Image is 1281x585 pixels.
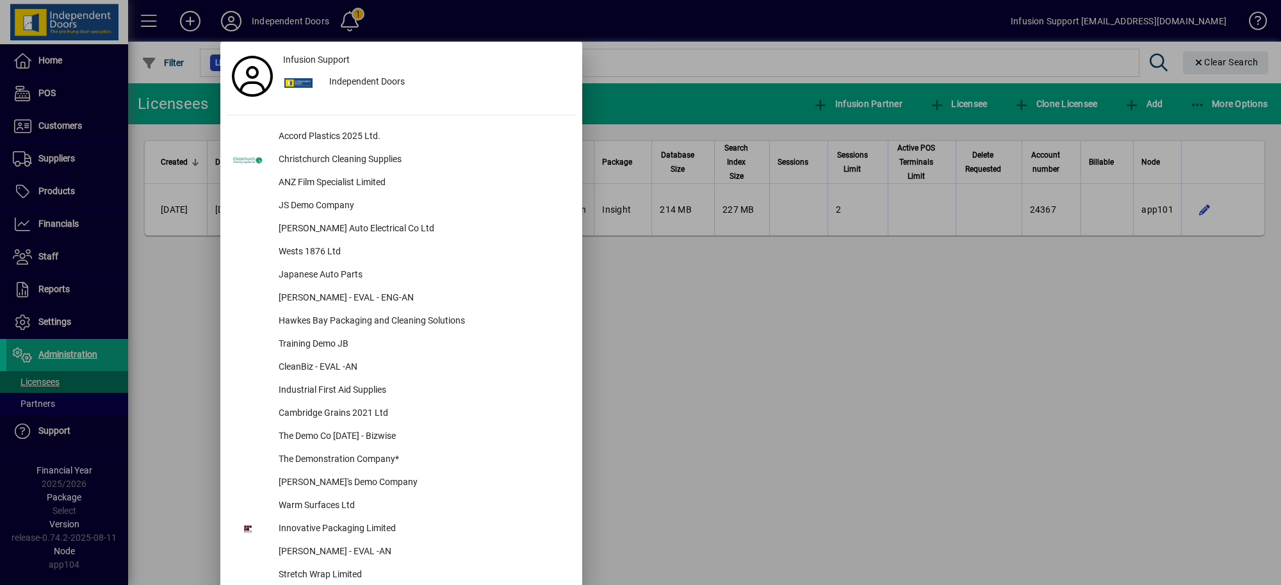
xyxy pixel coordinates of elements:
[268,449,576,472] div: The Demonstration Company*
[227,356,576,379] button: CleanBiz - EVAL -AN
[268,402,576,425] div: Cambridge Grains 2021 Ltd
[227,310,576,333] button: Hawkes Bay Packaging and Cleaning Solutions
[268,379,576,402] div: Industrial First Aid Supplies
[283,53,350,67] span: Infusion Support
[268,218,576,241] div: [PERSON_NAME] Auto Electrical Co Ltd
[268,287,576,310] div: [PERSON_NAME] - EVAL - ENG-AN
[227,241,576,264] button: Wests 1876 Ltd
[268,310,576,333] div: Hawkes Bay Packaging and Cleaning Solutions
[268,241,576,264] div: Wests 1876 Ltd
[227,218,576,241] button: [PERSON_NAME] Auto Electrical Co Ltd
[227,518,576,541] button: Innovative Packaging Limited
[268,195,576,218] div: JS Demo Company
[227,264,576,287] button: Japanese Auto Parts
[268,149,576,172] div: Christchurch Cleaning Supplies
[268,541,576,564] div: [PERSON_NAME] - EVAL -AN
[227,65,278,88] a: Profile
[268,425,576,449] div: The Demo Co [DATE] - Bizwise
[268,264,576,287] div: Japanese Auto Parts
[268,518,576,541] div: Innovative Packaging Limited
[227,425,576,449] button: The Demo Co [DATE] - Bizwise
[268,172,576,195] div: ANZ Film Specialist Limited
[227,195,576,218] button: JS Demo Company
[227,495,576,518] button: Warm Surfaces Ltd
[268,333,576,356] div: Training Demo JB
[227,472,576,495] button: [PERSON_NAME]'s Demo Company
[227,379,576,402] button: Industrial First Aid Supplies
[227,149,576,172] button: Christchurch Cleaning Supplies
[227,126,576,149] button: Accord Plastics 2025 Ltd.
[268,356,576,379] div: CleanBiz - EVAL -AN
[319,71,576,94] div: Independent Doors
[268,126,576,149] div: Accord Plastics 2025 Ltd.
[227,287,576,310] button: [PERSON_NAME] - EVAL - ENG-AN
[278,48,576,71] a: Infusion Support
[227,402,576,425] button: Cambridge Grains 2021 Ltd
[278,71,576,94] button: Independent Doors
[268,495,576,518] div: Warm Surfaces Ltd
[227,541,576,564] button: [PERSON_NAME] - EVAL -AN
[268,472,576,495] div: [PERSON_NAME]'s Demo Company
[227,333,576,356] button: Training Demo JB
[227,172,576,195] button: ANZ Film Specialist Limited
[227,449,576,472] button: The Demonstration Company*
